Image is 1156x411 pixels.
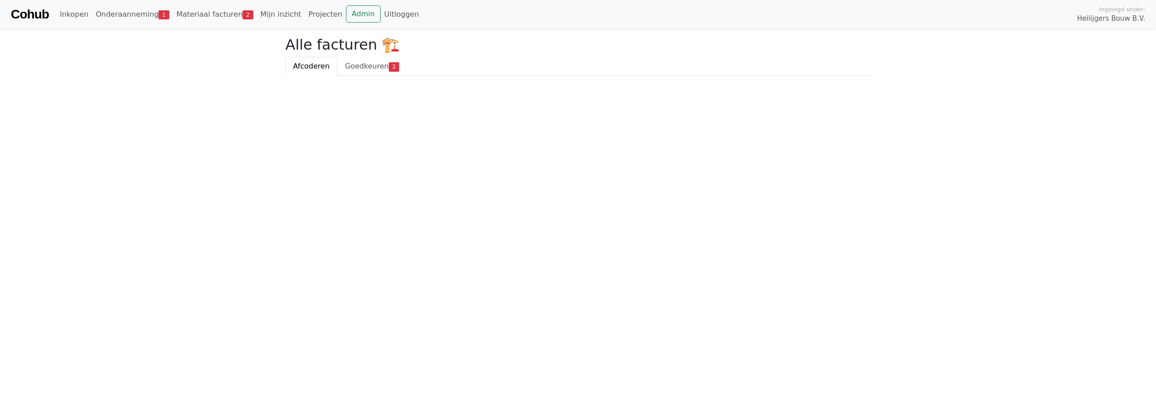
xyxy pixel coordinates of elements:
a: Cohub [11,4,49,25]
span: 1 [158,10,169,19]
span: 2 [389,62,399,71]
span: Afcoderen [293,62,330,70]
a: Materiaal facturen2 [173,5,257,23]
a: Goedkeuren2 [337,57,407,76]
a: Afcoderen [285,57,337,76]
span: Goedkeuren [345,62,389,70]
a: Admin [346,5,381,23]
a: Uitloggen [381,5,423,23]
a: Projecten [305,5,346,23]
a: Onderaanneming1 [92,5,173,23]
a: Inkopen [56,5,92,23]
h2: Alle facturen 🏗️ [285,36,871,53]
a: Mijn inzicht [257,5,305,23]
span: Heilijgers Bouw B.V. [1077,14,1145,24]
span: 2 [242,10,253,19]
span: Ingelogd onder: [1099,5,1145,14]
